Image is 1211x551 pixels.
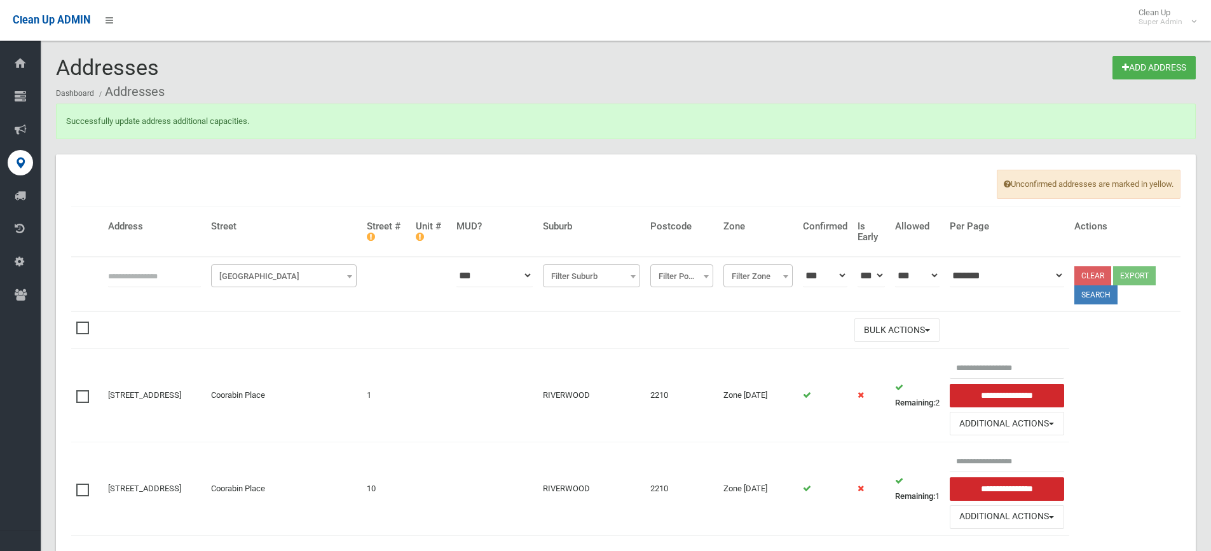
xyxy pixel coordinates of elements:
h4: Street [211,221,357,232]
a: Dashboard [56,89,94,98]
h4: Confirmed [803,221,847,232]
span: Filter Street [214,268,353,285]
span: Filter Zone [727,268,790,285]
strong: Remaining: [895,398,935,407]
button: Additional Actions [950,412,1064,435]
button: Export [1113,266,1156,285]
span: Filter Suburb [543,264,640,287]
span: Filter Postcode [650,264,713,287]
span: Clean Up ADMIN [13,14,90,26]
span: Addresses [56,55,159,80]
li: Addresses [96,80,165,104]
td: Zone [DATE] [718,442,798,536]
h4: Address [108,221,201,232]
h4: Is Early [858,221,885,242]
span: Filter Zone [723,264,793,287]
span: Filter Postcode [653,268,710,285]
h4: Unit # [416,221,446,242]
td: 2 [890,349,945,442]
td: 10 [362,442,411,536]
td: 1 [362,349,411,442]
div: Successfully update address additional capacities. [56,104,1196,139]
small: Super Admin [1139,17,1182,27]
a: [STREET_ADDRESS] [108,484,181,493]
a: [STREET_ADDRESS] [108,390,181,400]
td: Zone [DATE] [718,349,798,442]
td: 2210 [645,442,718,536]
td: 2210 [645,349,718,442]
h4: Postcode [650,221,713,232]
span: Clean Up [1132,8,1195,27]
td: RIVERWOOD [538,442,645,536]
h4: Allowed [895,221,940,232]
h4: Per Page [950,221,1064,232]
button: Additional Actions [950,505,1064,529]
td: Coorabin Place [206,349,362,442]
span: Filter Suburb [546,268,637,285]
h4: Actions [1074,221,1176,232]
h4: Street # [367,221,406,242]
h4: MUD? [456,221,533,232]
a: Add Address [1112,56,1196,79]
td: 1 [890,442,945,536]
button: Search [1074,285,1118,304]
strong: Remaining: [895,491,935,501]
button: Bulk Actions [854,318,940,342]
span: Filter Street [211,264,357,287]
td: RIVERWOOD [538,349,645,442]
h4: Zone [723,221,793,232]
span: Unconfirmed addresses are marked in yellow. [997,170,1180,199]
td: Coorabin Place [206,442,362,536]
h4: Suburb [543,221,640,232]
a: Clear [1074,266,1111,285]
